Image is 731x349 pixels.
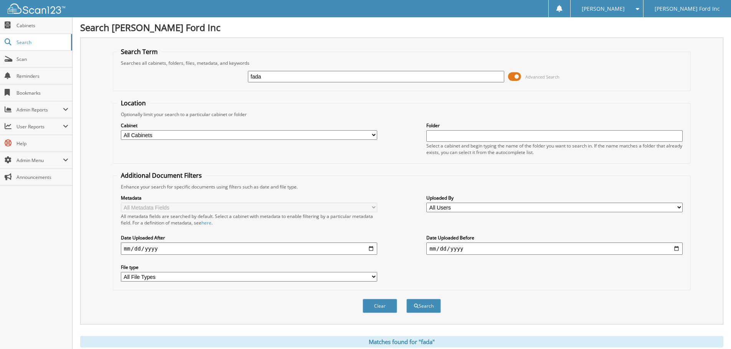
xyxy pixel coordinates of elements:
[117,171,206,180] legend: Additional Document Filters
[121,234,377,241] label: Date Uploaded After
[426,195,683,201] label: Uploaded By
[17,22,68,29] span: Cabinets
[117,111,686,118] div: Optionally limit your search to a particular cabinet or folder
[363,299,397,313] button: Clear
[17,56,68,62] span: Scan
[121,195,377,201] label: Metadata
[117,184,686,190] div: Enhance your search for specific documents using filters such as date and file type.
[17,123,63,130] span: User Reports
[117,99,150,107] legend: Location
[80,21,723,34] h1: Search [PERSON_NAME] Ford Inc
[80,336,723,347] div: Matches found for "fada"
[525,74,559,80] span: Advanced Search
[426,242,683,255] input: end
[17,157,63,164] span: Admin Menu
[426,122,683,129] label: Folder
[655,7,720,11] span: [PERSON_NAME] Ford Inc
[426,234,683,241] label: Date Uploaded Before
[17,39,67,46] span: Search
[201,220,211,226] a: here
[406,299,441,313] button: Search
[17,90,68,96] span: Bookmarks
[121,122,377,129] label: Cabinet
[17,107,63,113] span: Admin Reports
[117,60,686,66] div: Searches all cabinets, folders, files, metadata, and keywords
[17,174,68,180] span: Announcements
[121,264,377,270] label: File type
[426,143,683,156] div: Select a cabinet and begin typing the name of the folder you want to search in. If the name match...
[17,140,68,147] span: Help
[8,3,65,14] img: scan123-logo-white.svg
[17,73,68,79] span: Reminders
[117,48,162,56] legend: Search Term
[121,242,377,255] input: start
[121,213,377,226] div: All metadata fields are searched by default. Select a cabinet with metadata to enable filtering b...
[582,7,625,11] span: [PERSON_NAME]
